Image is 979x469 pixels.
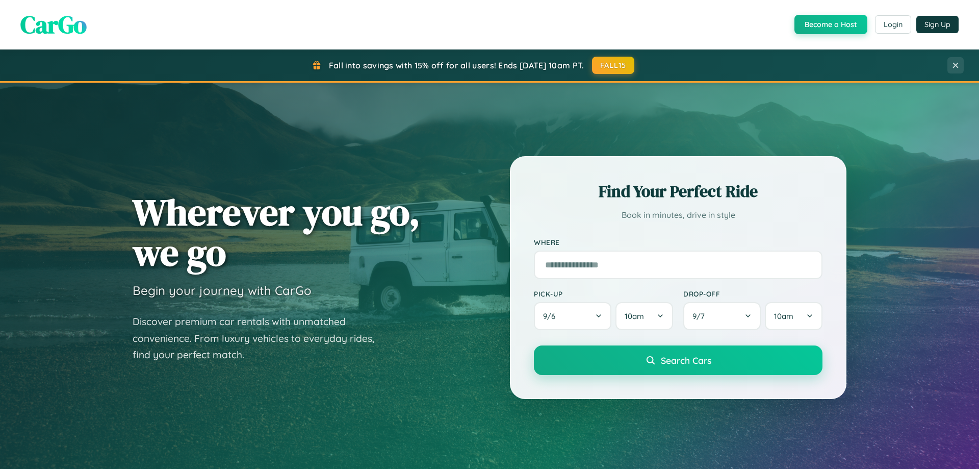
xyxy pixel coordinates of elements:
[20,8,87,41] span: CarGo
[329,60,584,70] span: Fall into savings with 15% off for all users! Ends [DATE] 10am PT.
[661,355,711,366] span: Search Cars
[133,283,312,298] h3: Begin your journey with CarGo
[765,302,822,330] button: 10am
[625,311,644,321] span: 10am
[534,302,611,330] button: 9/6
[683,289,822,298] label: Drop-off
[133,192,420,273] h1: Wherever you go, we go
[534,208,822,223] p: Book in minutes, drive in style
[916,16,959,33] button: Sign Up
[794,15,867,34] button: Become a Host
[133,313,388,363] p: Discover premium car rentals with unmatched convenience. From luxury vehicles to everyday rides, ...
[534,345,822,375] button: Search Cars
[692,311,710,321] span: 9 / 7
[592,57,635,74] button: FALL15
[774,311,793,321] span: 10am
[534,289,673,298] label: Pick-up
[543,311,560,321] span: 9 / 6
[615,302,673,330] button: 10am
[683,302,761,330] button: 9/7
[534,180,822,203] h2: Find Your Perfect Ride
[534,238,822,246] label: Where
[875,15,911,34] button: Login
